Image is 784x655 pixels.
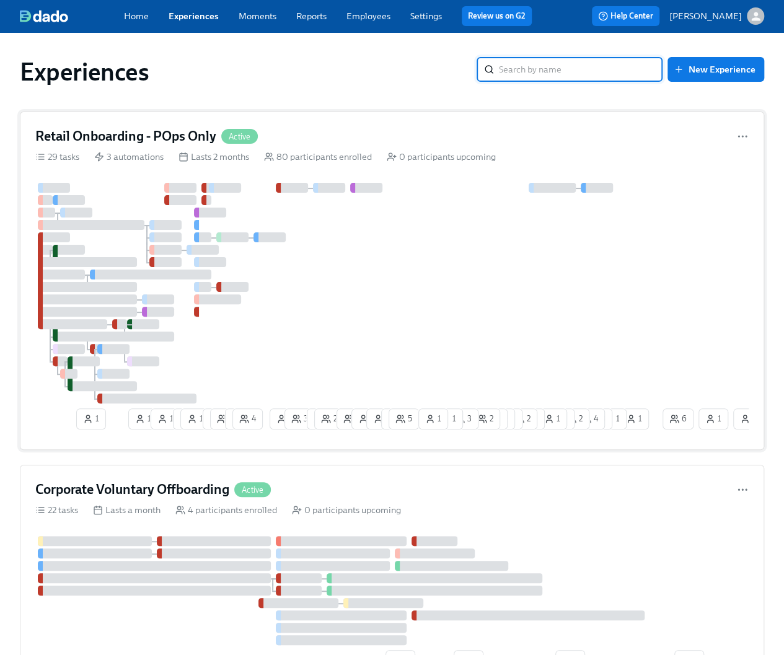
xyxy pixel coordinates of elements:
[381,408,411,429] button: 1
[35,480,229,499] h4: Corporate Voluntary Offboarding
[470,408,500,429] button: 2
[698,408,728,429] button: 1
[314,408,344,429] button: 2
[560,408,589,429] button: 2
[307,408,337,429] button: 2
[343,413,360,425] span: 3
[468,10,526,22] a: Review us on G2
[128,408,158,429] button: 1
[337,408,367,429] button: 3
[225,408,255,429] button: 4
[187,413,203,425] span: 1
[626,413,642,425] span: 1
[276,413,293,425] span: 1
[669,413,687,425] span: 6
[210,408,240,429] button: 4
[440,413,456,425] span: 1
[544,413,560,425] span: 1
[178,151,249,163] div: Lasts 2 months
[239,11,276,22] a: Moments
[35,151,79,163] div: 29 tasks
[508,408,537,429] button: 2
[410,11,442,22] a: Settings
[433,408,463,429] button: 1
[499,57,663,82] input: Search by name
[387,151,496,163] div: 0 participants upcoming
[462,6,532,26] button: Review us on G2
[598,10,653,22] span: Help Center
[597,408,627,429] button: 1
[514,413,531,425] span: 2
[395,413,412,425] span: 5
[667,57,764,82] button: New Experience
[94,151,164,163] div: 3 automations
[366,408,396,429] button: 1
[180,408,210,429] button: 1
[175,504,277,516] div: 4 participants enrolled
[619,408,649,429] button: 1
[232,408,263,429] button: 4
[20,57,149,87] h1: Experiences
[351,408,381,429] button: 1
[169,11,219,22] a: Experiences
[35,504,78,516] div: 22 tasks
[217,413,234,425] span: 4
[76,408,106,429] button: 1
[124,11,149,22] a: Home
[358,413,374,425] span: 1
[221,132,258,141] span: Active
[663,408,694,429] button: 6
[93,504,161,516] div: Lasts a month
[733,408,763,429] button: 1
[239,413,256,425] span: 4
[296,11,327,22] a: Reports
[20,112,764,450] a: Retail Onboarding - POps OnlyActive29 tasks 3 automations Lasts 2 months 80 participants enrolled...
[448,408,478,429] button: 3
[581,413,598,425] span: 4
[373,413,389,425] span: 1
[180,413,196,425] span: 3
[284,408,315,429] button: 3
[346,11,390,22] a: Employees
[20,10,68,22] img: dado
[291,413,308,425] span: 3
[418,408,448,429] button: 1
[20,10,124,22] a: dado
[135,413,151,425] span: 1
[669,7,764,25] button: [PERSON_NAME]
[575,408,605,429] button: 4
[264,151,372,163] div: 80 participants enrolled
[705,413,721,425] span: 1
[203,408,232,429] button: 1
[537,408,567,429] button: 1
[477,413,493,425] span: 2
[669,10,742,22] p: [PERSON_NAME]
[151,408,180,429] button: 1
[592,6,659,26] button: Help Center
[425,413,441,425] span: 1
[234,485,271,495] span: Active
[740,413,756,425] span: 1
[676,63,755,76] span: New Experience
[455,413,472,425] span: 3
[321,413,337,425] span: 2
[232,413,249,425] span: 4
[173,408,203,429] button: 3
[389,408,419,429] button: 5
[83,413,99,425] span: 1
[314,413,330,425] span: 2
[292,504,401,516] div: 0 participants upcoming
[270,408,299,429] button: 1
[35,127,216,146] h4: Retail Onboarding - POps Only
[566,413,583,425] span: 2
[157,413,174,425] span: 1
